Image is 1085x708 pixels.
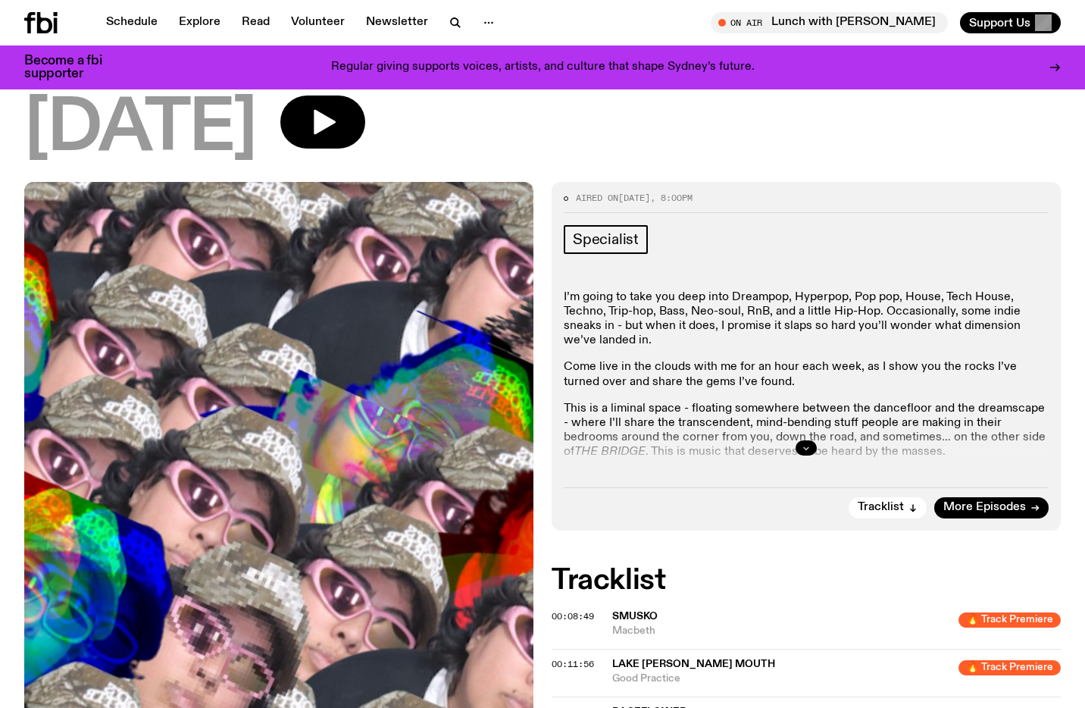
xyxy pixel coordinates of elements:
span: Aired on [576,192,618,204]
button: 00:08:49 [552,612,594,621]
span: Support Us [969,16,1030,30]
h2: Tracklist [552,567,1061,594]
span: Macbeth [612,624,949,638]
button: Support Us [960,12,1061,33]
a: Specialist [564,225,648,254]
a: Explore [170,12,230,33]
p: This is a liminal space - floating somewhere between the dancefloor and the dreamscape - where I’... [564,402,1049,460]
span: Good Practice [612,672,949,686]
a: Volunteer [282,12,354,33]
button: On AirLunch with [PERSON_NAME] [711,12,948,33]
p: Come live in the clouds with me for an hour each week, as I show you the rocks I’ve turned over a... [564,360,1049,389]
h3: Become a fbi supporter [24,55,121,80]
span: More Episodes [943,502,1026,513]
span: 🔥 Track Premiere [958,612,1061,628]
span: , 8:00pm [650,192,693,204]
button: 00:11:56 [552,660,594,669]
a: Schedule [97,12,167,33]
a: Read [233,12,279,33]
p: Regular giving supports voices, artists, and culture that shape Sydney’s future. [331,61,755,74]
a: More Episodes [934,497,1049,518]
button: Tracklist [849,497,927,518]
span: 00:08:49 [552,610,594,622]
span: 00:11:56 [552,658,594,670]
span: [DATE] [618,192,650,204]
span: Smusko [612,611,658,622]
span: 🔥 Track Premiere [958,660,1061,675]
p: I’m going to take you deep into Dreampop, Hyperpop, Pop pop, House, Tech House, Techno, Trip-hop,... [564,290,1049,349]
span: [DATE] [24,96,256,164]
a: Newsletter [357,12,437,33]
span: LAKE [PERSON_NAME] MOUTH [612,659,775,669]
span: Specialist [573,231,639,248]
span: Tracklist [858,502,904,513]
